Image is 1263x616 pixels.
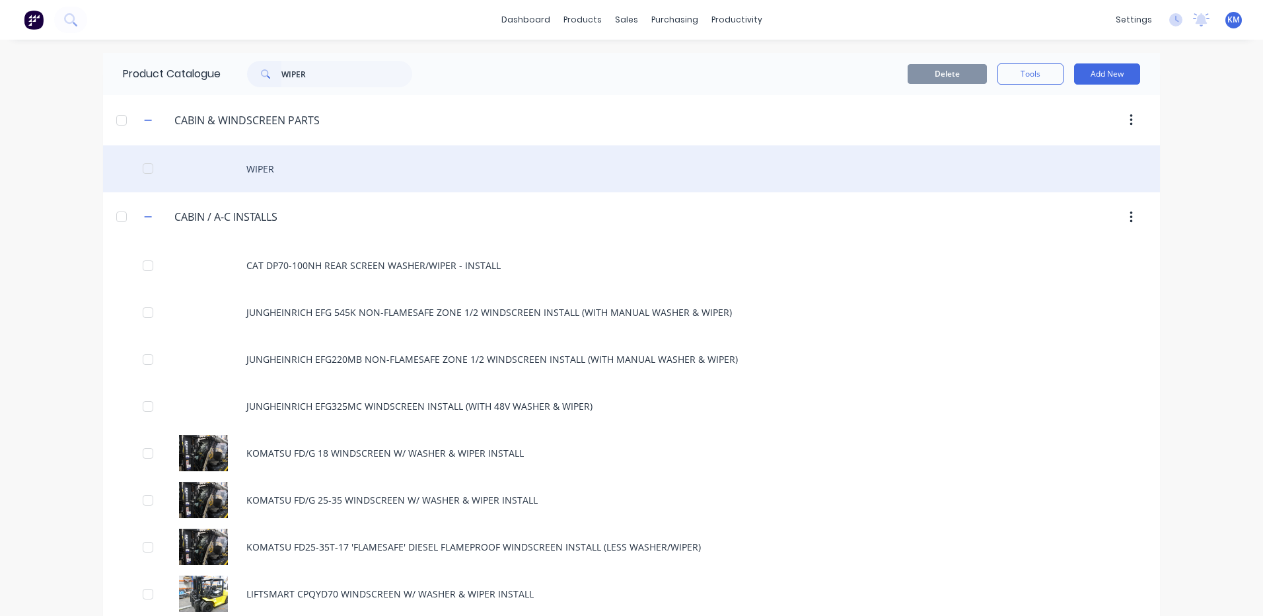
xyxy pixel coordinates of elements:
button: Add New [1074,63,1140,85]
a: dashboard [495,10,557,30]
button: Delete [908,64,987,84]
input: Enter category name [174,209,331,225]
div: KOMATSU FD25-35T-17 'FLAMESAFE' DIESEL FLAMEPROOF WINDSCREEN INSTALL (LESS WASHER/WIPER)KOMATSU F... [103,523,1160,570]
div: JUNGHEINRICH EFG 545K NON-FLAMESAFE ZONE 1/2 WINDSCREEN INSTALL (WITH MANUAL WASHER & WIPER) [103,289,1160,336]
div: CAT DP70-100NH REAR SCREEN WASHER/WIPER - INSTALL [103,242,1160,289]
div: sales [608,10,645,30]
div: productivity [705,10,769,30]
div: JUNGHEINRICH EFG220MB NON-FLAMESAFE ZONE 1/2 WINDSCREEN INSTALL (WITH MANUAL WASHER & WIPER) [103,336,1160,383]
div: KOMATSU FD/G 25-35 WINDSCREEN W/ WASHER & WIPER INSTALLKOMATSU FD/G 25-35 WINDSCREEN W/ WASHER & ... [103,477,1160,523]
button: Tools [997,63,1064,85]
span: KM [1227,14,1240,26]
div: Product Catalogue [103,53,221,95]
img: Factory [24,10,44,30]
div: purchasing [645,10,705,30]
input: Search... [281,61,412,87]
div: JUNGHEINRICH EFG325MC WINDSCREEN INSTALL (WITH 48V WASHER & WIPER) [103,383,1160,430]
div: WIPER [103,145,1160,192]
div: KOMATSU FD/G 18 WINDSCREEN W/ WASHER & WIPER INSTALLKOMATSU FD/G 18 WINDSCREEN W/ WASHER & WIPER ... [103,430,1160,477]
div: settings [1109,10,1159,30]
div: products [557,10,608,30]
input: Enter category name [174,112,331,128]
